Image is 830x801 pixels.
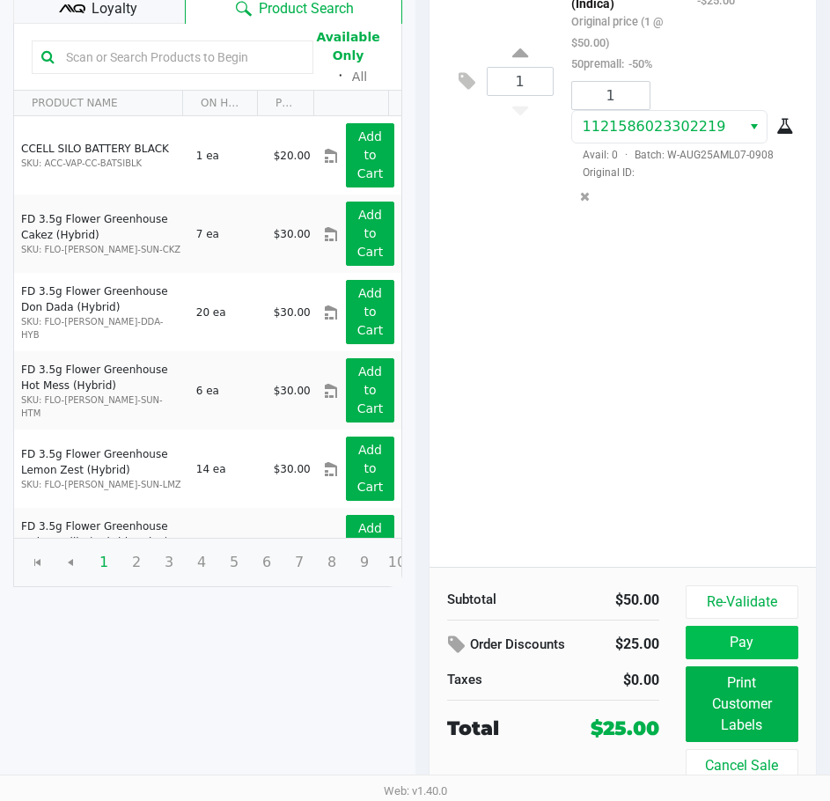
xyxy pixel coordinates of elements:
div: $25.00 [606,629,658,659]
app-button-loader: Add to Cart [357,208,384,259]
div: Data table [14,91,401,538]
th: ON HAND [182,91,257,116]
app-button-loader: Add to Cart [357,521,384,572]
button: Re-Validate [686,585,798,619]
span: Page 1 [87,546,121,579]
p: SKU: FLO-[PERSON_NAME]-SUN-HTM [21,393,181,420]
button: Cancel Sale [686,749,798,783]
div: $0.00 [566,670,659,691]
p: SKU: FLO-[PERSON_NAME]-DDA-HYB [21,315,181,342]
span: Original ID: [571,165,790,180]
span: $30.00 [274,228,311,240]
span: $30.00 [274,306,311,319]
td: FD 3.5g Flower Greenhouse Cakez (Hybrid) [14,195,188,273]
td: 7 ea [188,508,266,586]
td: FD 3.5g Flower Greenhouse Lemon Zest (Hybrid) [14,430,188,508]
span: Go to the previous page [54,546,87,579]
button: Add to Cart [346,515,393,579]
th: PRICE [257,91,313,116]
div: $50.00 [566,590,659,611]
app-button-loader: Add to Cart [357,364,384,415]
span: Page 8 [315,546,349,579]
div: Total [447,714,564,743]
td: 6 ea [188,351,266,430]
app-button-loader: Add to Cart [357,443,384,494]
span: Page 4 [185,546,218,579]
td: FD 3.5g Flower Greenhouse Hot Mess (Hybrid) [14,351,188,430]
small: 50premall: [571,57,652,70]
span: 1121586023302219 [583,118,726,135]
span: · [618,149,635,161]
span: Page 7 [283,546,316,579]
span: $20.00 [274,150,311,162]
div: Order Discounts [447,629,580,661]
button: Add to Cart [346,437,393,501]
td: CCELL SILO BATTERY BLACK [14,116,188,195]
button: Remove the package from the orderLine [573,180,597,213]
div: Taxes [447,670,540,690]
span: Go to the first page [31,555,45,570]
button: Pay [686,626,798,659]
span: $30.00 [274,385,311,397]
span: $30.00 [274,463,311,475]
button: All [352,68,367,86]
small: Original price (1 @ $50.00) [571,15,663,49]
div: $25.00 [591,714,659,743]
span: Page 3 [152,546,186,579]
span: Go to the first page [21,546,55,579]
button: Add to Cart [346,202,393,266]
button: Print Customer Labels [686,666,798,742]
span: ᛫ [329,68,352,85]
button: Add to Cart [346,123,393,187]
td: FD 3.5g Flower Greenhouse Melon Collie (Hybrid-Sativa) [14,508,188,586]
span: Go to the previous page [63,555,77,570]
td: FD 3.5g Flower Greenhouse Don Dada (Hybrid) [14,273,188,351]
div: Subtotal [447,590,540,610]
input: Scan or Search Products to Begin [59,44,304,70]
p: SKU: FLO-[PERSON_NAME]-SUN-LMZ [21,478,181,491]
button: Add to Cart [346,358,393,423]
button: Add to Cart [346,280,393,344]
span: Web: v1.40.0 [384,784,447,797]
span: Page 5 [217,546,251,579]
td: 20 ea [188,273,266,351]
app-button-loader: Add to Cart [357,129,384,180]
p: SKU: FLO-[PERSON_NAME]-SUN-CKZ [21,243,181,256]
p: SKU: ACC-VAP-CC-BATSIBLK [21,157,181,170]
td: 14 ea [188,430,266,508]
span: -50% [624,57,652,70]
span: Page 2 [120,546,153,579]
td: 7 ea [188,195,266,273]
app-button-loader: Add to Cart [357,286,384,337]
span: Page 9 [348,546,381,579]
td: 1 ea [188,116,266,195]
span: Page 10 [380,546,414,579]
span: Avail: 0 Batch: W-AUG25AML07-0908 [571,149,774,161]
button: Select [741,111,767,143]
span: Page 6 [250,546,283,579]
th: PRODUCT NAME [14,91,182,116]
